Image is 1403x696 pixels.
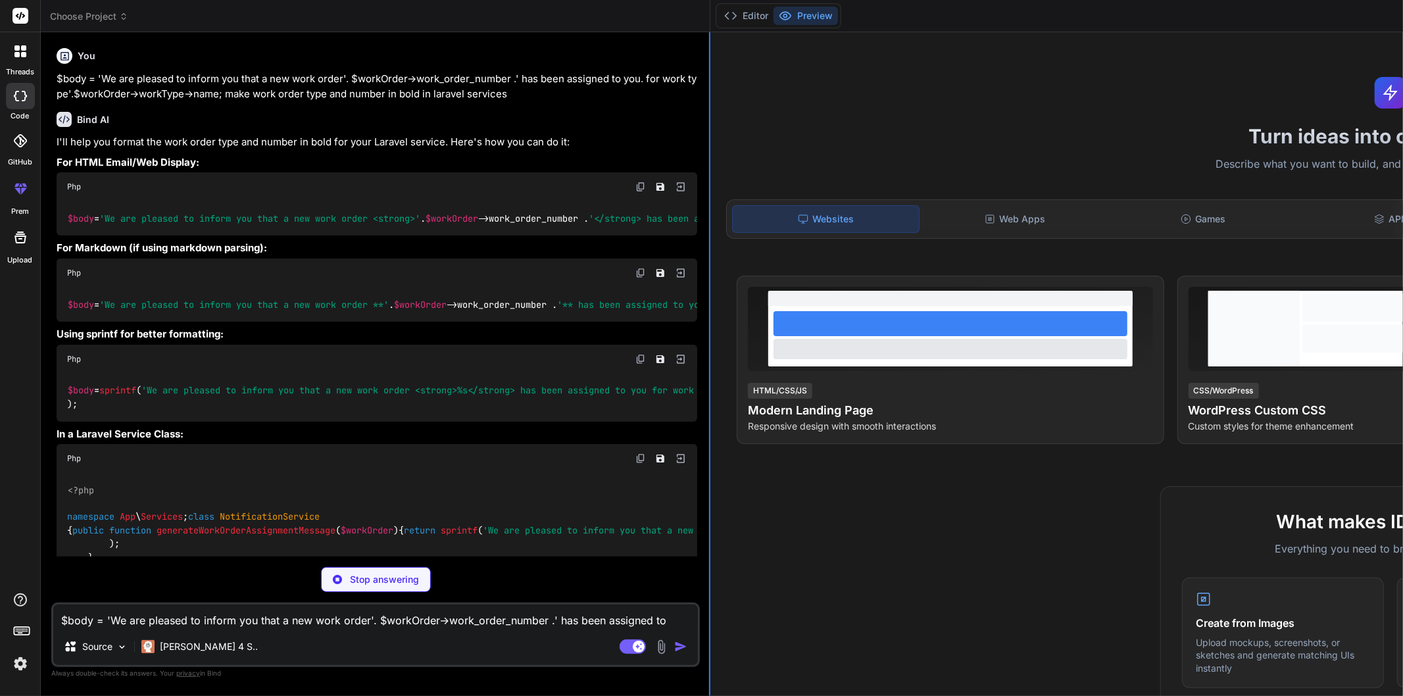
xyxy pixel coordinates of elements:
span: Choose Project [50,10,128,23]
img: Pick Models [116,641,128,653]
span: Php [67,453,81,464]
span: sprintf [441,524,478,536]
label: GitHub [8,157,32,168]
label: prem [11,206,29,217]
h6: Bind AI [77,113,109,126]
div: Websites [732,205,919,233]
span: $workOrder [426,212,478,224]
span: function [109,524,151,536]
img: Open in Browser [675,267,687,279]
span: Php [67,354,81,364]
h4: Modern Landing Page [748,401,1152,420]
span: 'We are pleased to inform you that a new work order <strong>%s</strong> has been assigned to you ... [483,524,1177,536]
label: threads [6,66,34,78]
span: class [188,511,214,523]
span: '** has been assigned to you for work type **' [557,299,799,311]
button: Save file [651,350,670,368]
span: $body [68,385,94,397]
span: <?php [68,484,94,496]
img: attachment [654,639,669,655]
button: Save file [651,264,670,282]
label: Upload [8,255,33,266]
div: Web Apps [922,205,1108,233]
p: Source [82,640,112,653]
p: [PERSON_NAME] 4 S.. [160,640,258,653]
strong: For Markdown (if using markdown parsing): [57,241,267,254]
span: ( ) [109,524,399,536]
span: privacy [176,669,200,677]
img: copy [635,354,646,364]
div: HTML/CSS/JS [748,383,812,399]
span: NotificationService [220,511,320,523]
img: Claude 4 Sonnet [141,640,155,653]
h4: Create from Images [1196,615,1370,631]
span: 'We are pleased to inform you that a new work order **' [99,299,389,311]
span: Php [67,182,81,192]
button: Save file [651,449,670,468]
label: code [11,111,30,122]
code: = . ->work_order_number . . ->workType->name . ; [67,212,1121,226]
span: $body [68,299,94,311]
div: Games [1110,205,1296,233]
span: 'We are pleased to inform you that a new work order <strong>' [99,212,420,224]
p: Responsive design with smooth interactions [748,420,1152,433]
span: '</strong> has been assigned to you for work type <strong>' [589,212,899,224]
h6: You [78,49,95,62]
strong: For HTML Email/Web Display: [57,156,199,168]
code: = ( , ->work_order_number, ->workType->name ); [67,384,1136,410]
span: $workOrder [341,524,393,536]
span: Services [141,511,183,523]
span: App [120,511,135,523]
span: Php [67,268,81,278]
span: public [72,524,104,536]
p: Stop answering [350,573,419,586]
strong: In a Laravel Service Class: [57,428,184,440]
span: generateWorkOrderAssignmentMessage [157,524,335,536]
img: copy [635,453,646,464]
span: $workOrder [394,299,447,311]
span: $body [68,212,94,224]
strong: Using sprintf for better formatting: [57,328,224,340]
img: copy [635,182,646,192]
button: Editor [719,7,774,25]
img: Open in Browser [675,181,687,193]
img: icon [674,640,687,653]
p: $body = 'We are pleased to inform you that a new work order'. $workOrder->work_order_number .' ha... [57,72,697,101]
button: Preview [774,7,838,25]
img: copy [635,268,646,278]
img: Open in Browser [675,453,687,464]
span: 'We are pleased to inform you that a new work order <strong>%s</strong> has been assigned to you ... [141,385,836,397]
p: Upload mockups, screenshots, or sketches and generate matching UIs instantly [1196,636,1370,675]
span: namespace [67,511,114,523]
p: I'll help you format the work order type and number in bold for your Laravel service. Here's how ... [57,135,697,150]
img: Open in Browser [675,353,687,365]
img: settings [9,653,32,675]
span: sprintf [99,385,136,397]
span: return [404,524,435,536]
code: = . ->work_order_number . . ->workType->name . ; [67,298,985,312]
p: Always double-check its answers. Your in Bind [51,667,700,680]
button: Save file [651,178,670,196]
div: CSS/WordPress [1189,383,1259,399]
